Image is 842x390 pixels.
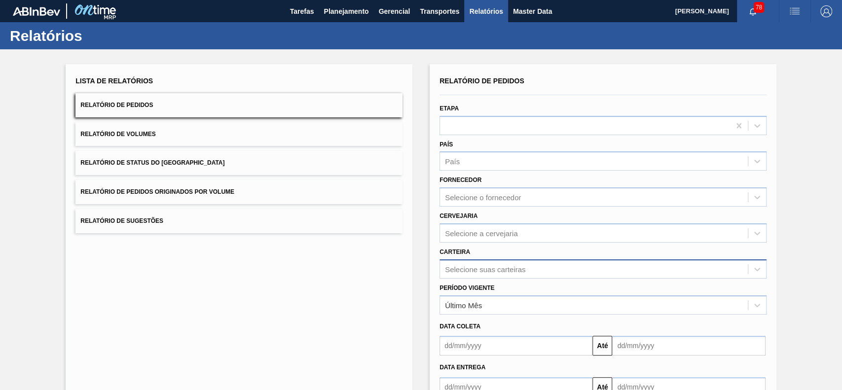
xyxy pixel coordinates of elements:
[13,7,60,16] img: TNhmsLtSVTkK8tSr43FrP2fwEKptu5GPRR3wAAAABJRU5ErkJggg==
[80,217,163,224] span: Relatório de Sugestões
[612,336,765,355] input: dd/mm/yyyy
[75,151,403,175] button: Relatório de Status do [GEOGRAPHIC_DATA]
[439,105,459,112] label: Etapa
[439,177,481,183] label: Fornecedor
[439,141,453,148] label: País
[80,131,155,138] span: Relatório de Volumes
[445,157,460,166] div: País
[445,229,518,237] div: Selecione a cervejaria
[439,77,524,85] span: Relatório de Pedidos
[439,284,494,291] label: Período Vigente
[75,93,403,117] button: Relatório de Pedidos
[80,188,234,195] span: Relatório de Pedidos Originados por Volume
[592,336,612,355] button: Até
[324,5,368,17] span: Planejamento
[75,77,153,85] span: Lista de Relatórios
[737,4,769,18] button: Notificações
[820,5,832,17] img: Logout
[290,5,314,17] span: Tarefas
[439,323,480,330] span: Data coleta
[754,2,764,13] span: 78
[75,122,403,146] button: Relatório de Volumes
[80,159,224,166] span: Relatório de Status do [GEOGRAPHIC_DATA]
[420,5,459,17] span: Transportes
[445,193,521,202] div: Selecione o fornecedor
[75,209,403,233] button: Relatório de Sugestões
[75,180,403,204] button: Relatório de Pedidos Originados por Volume
[439,364,485,371] span: Data Entrega
[445,265,525,273] div: Selecione suas carteiras
[439,336,592,355] input: dd/mm/yyyy
[469,5,503,17] span: Relatórios
[379,5,410,17] span: Gerencial
[513,5,552,17] span: Master Data
[10,30,185,41] h1: Relatórios
[80,102,153,108] span: Relatório de Pedidos
[439,213,477,219] label: Cervejaria
[445,301,482,309] div: Último Mês
[789,5,801,17] img: userActions
[439,248,470,255] label: Carteira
